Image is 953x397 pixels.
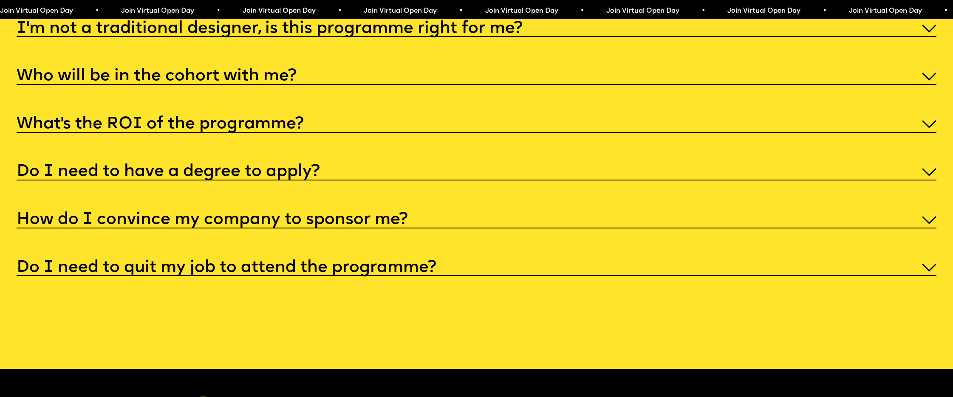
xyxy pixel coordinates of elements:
span: • [215,8,219,14]
h5: Who will be in the cohort with me? [17,72,297,81]
span: • [458,8,461,14]
span: • [579,8,583,14]
h5: What’s the ROI of the programme? [17,120,304,129]
h5: How do I convince my company to sponsor me? [17,216,408,224]
h5: Do I need to quit my job to attend the programme? [17,264,436,272]
span: • [336,8,340,14]
span: • [700,8,704,14]
h5: Do I need to have a degree to apply? [17,168,320,176]
span: • [93,8,97,14]
span: • [821,8,825,14]
h5: I'm not a traditional designer, is this programme right for me? [17,25,523,33]
span: • [942,8,946,14]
